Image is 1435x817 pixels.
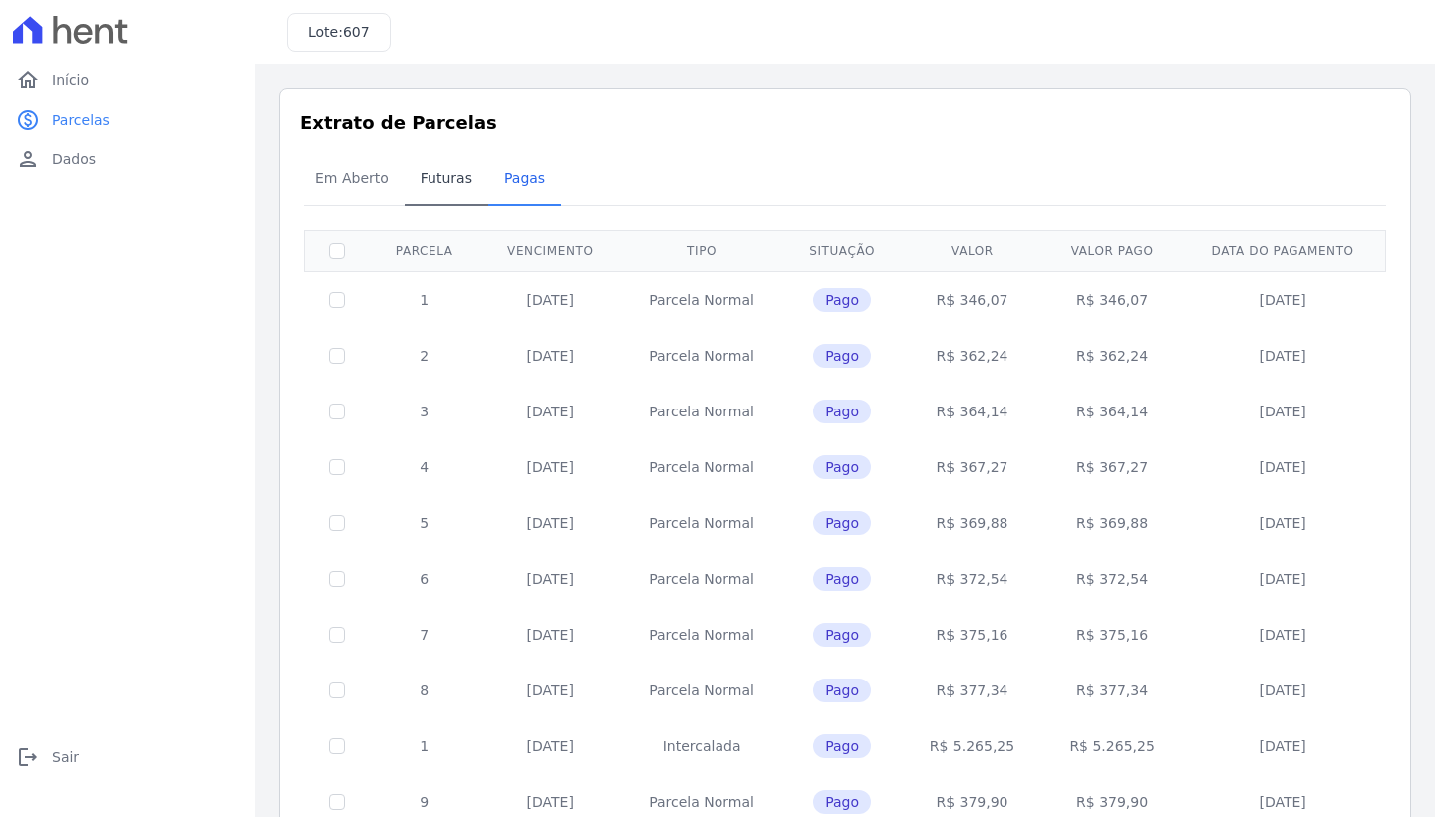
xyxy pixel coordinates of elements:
td: R$ 362,24 [1042,328,1183,384]
a: Em Aberto [299,154,405,206]
i: person [16,147,40,171]
span: Sair [52,747,79,767]
td: [DATE] [479,718,621,774]
h3: Lote: [308,22,370,43]
th: Parcela [369,230,479,271]
td: 4 [369,439,479,495]
span: Em Aberto [303,158,401,198]
td: R$ 346,07 [1042,271,1183,328]
td: R$ 367,27 [902,439,1042,495]
td: R$ 375,16 [1042,607,1183,663]
a: Pagas [488,154,561,206]
td: R$ 377,34 [1042,663,1183,718]
th: Valor [902,230,1042,271]
th: Valor pago [1042,230,1183,271]
span: Pago [813,455,871,479]
td: Parcela Normal [621,271,782,328]
th: Tipo [621,230,782,271]
a: personDados [8,139,247,179]
span: Pago [813,790,871,814]
td: R$ 377,34 [902,663,1042,718]
td: 8 [369,663,479,718]
td: 2 [369,328,479,384]
input: Só é possível selecionar pagamentos em aberto [329,682,345,698]
td: R$ 372,54 [902,551,1042,607]
span: Pago [813,400,871,423]
td: R$ 346,07 [902,271,1042,328]
a: homeInício [8,60,247,100]
th: Data do pagamento [1182,230,1382,271]
span: Pago [813,511,871,535]
td: [DATE] [479,495,621,551]
td: Parcela Normal [621,551,782,607]
td: R$ 372,54 [1042,551,1183,607]
td: R$ 375,16 [902,607,1042,663]
td: Parcela Normal [621,495,782,551]
span: Pago [813,623,871,647]
span: Pago [813,734,871,758]
span: Pago [813,288,871,312]
a: logoutSair [8,737,247,777]
td: [DATE] [1182,271,1382,328]
td: [DATE] [1182,607,1382,663]
td: R$ 367,27 [1042,439,1183,495]
td: Parcela Normal [621,439,782,495]
span: Dados [52,149,96,169]
td: R$ 5.265,25 [1042,718,1183,774]
td: [DATE] [1182,495,1382,551]
span: Pagas [492,158,557,198]
td: 3 [369,384,479,439]
input: Só é possível selecionar pagamentos em aberto [329,738,345,754]
td: [DATE] [1182,328,1382,384]
td: [DATE] [479,384,621,439]
td: [DATE] [1182,439,1382,495]
td: R$ 5.265,25 [902,718,1042,774]
td: R$ 364,14 [902,384,1042,439]
span: Pago [813,344,871,368]
td: 1 [369,718,479,774]
td: R$ 364,14 [1042,384,1183,439]
span: Futuras [409,158,484,198]
span: Pago [813,567,871,591]
a: Futuras [405,154,488,206]
span: Parcelas [52,110,110,130]
span: Pago [813,679,871,702]
span: Início [52,70,89,90]
td: [DATE] [1182,663,1382,718]
td: 7 [369,607,479,663]
span: 607 [343,24,370,40]
td: R$ 369,88 [902,495,1042,551]
td: Parcela Normal [621,663,782,718]
input: Só é possível selecionar pagamentos em aberto [329,627,345,643]
td: 1 [369,271,479,328]
a: paidParcelas [8,100,247,139]
td: [DATE] [1182,718,1382,774]
td: [DATE] [479,439,621,495]
td: 6 [369,551,479,607]
td: 5 [369,495,479,551]
td: Parcela Normal [621,328,782,384]
td: [DATE] [1182,551,1382,607]
i: logout [16,745,40,769]
td: Parcela Normal [621,607,782,663]
input: Só é possível selecionar pagamentos em aberto [329,571,345,587]
td: [DATE] [479,607,621,663]
input: Só é possível selecionar pagamentos em aberto [329,348,345,364]
input: Só é possível selecionar pagamentos em aberto [329,515,345,531]
i: paid [16,108,40,132]
input: Só é possível selecionar pagamentos em aberto [329,794,345,810]
input: Só é possível selecionar pagamentos em aberto [329,404,345,419]
td: R$ 362,24 [902,328,1042,384]
input: Só é possível selecionar pagamentos em aberto [329,292,345,308]
td: [DATE] [479,271,621,328]
th: Situação [782,230,902,271]
td: [DATE] [479,328,621,384]
td: [DATE] [1182,384,1382,439]
td: Intercalada [621,718,782,774]
th: Vencimento [479,230,621,271]
td: R$ 369,88 [1042,495,1183,551]
td: Parcela Normal [621,384,782,439]
i: home [16,68,40,92]
td: [DATE] [479,551,621,607]
h3: Extrato de Parcelas [300,109,1390,136]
